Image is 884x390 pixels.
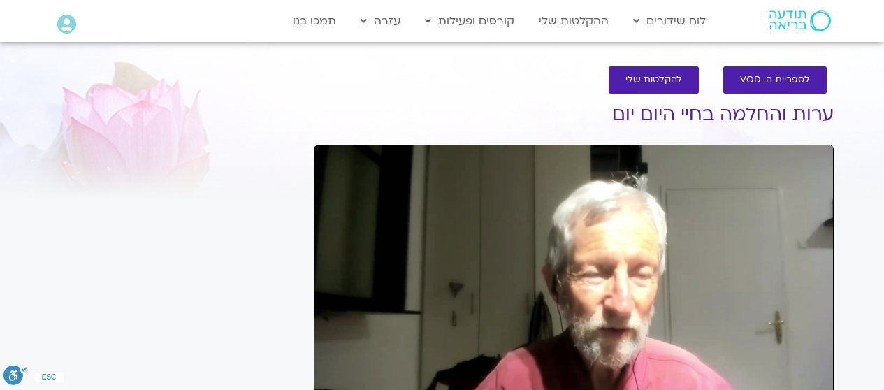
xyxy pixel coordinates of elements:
a: לספריית ה-VOD [723,66,827,94]
a: תמכו בנו [286,8,343,34]
a: לוח שידורים [626,8,713,34]
a: קורסים ופעילות [418,8,521,34]
a: ההקלטות שלי [532,8,616,34]
h1: ערות והחלמה בחיי היום יום [314,104,834,125]
a: עזרה [354,8,407,34]
img: תודעה בריאה [769,10,831,31]
a: להקלטות שלי [609,66,699,94]
span: לספריית ה-VOD [740,75,810,85]
span: להקלטות שלי [625,75,682,85]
